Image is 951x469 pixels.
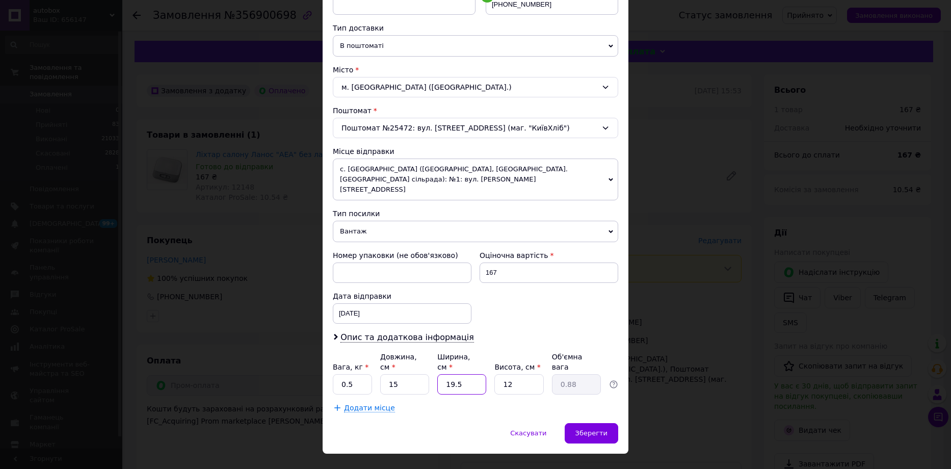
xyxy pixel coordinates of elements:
span: Опис та додаткова інформація [340,332,474,343]
span: В поштоматі [333,35,618,57]
div: Поштомат №25472: вул. [STREET_ADDRESS] (маг. "КиївХліб") [333,118,618,138]
label: Вага, кг [333,363,368,371]
span: Тип доставки [333,24,384,32]
span: Скасувати [510,429,546,437]
label: Довжина, см [380,353,417,371]
span: с. [GEOGRAPHIC_DATA] ([GEOGRAPHIC_DATA], [GEOGRAPHIC_DATA]. [GEOGRAPHIC_DATA] сільрада): №1: вул.... [333,159,618,200]
div: Поштомат [333,106,618,116]
span: Додати місце [344,404,395,412]
div: Номер упаковки (не обов'язково) [333,250,471,260]
label: Ширина, см [437,353,470,371]
div: м. [GEOGRAPHIC_DATA] ([GEOGRAPHIC_DATA].) [333,77,618,97]
span: Вантаж [333,221,618,242]
span: Місце відправки [333,147,394,155]
span: Зберегти [575,429,607,437]
div: Дата відправки [333,291,471,301]
div: Оціночна вартість [480,250,618,260]
label: Висота, см [494,363,540,371]
div: Об'ємна вага [552,352,601,372]
div: Місто [333,65,618,75]
span: Тип посилки [333,210,380,218]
